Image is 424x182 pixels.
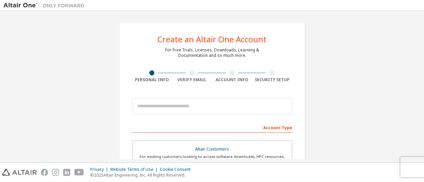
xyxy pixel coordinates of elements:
[2,169,37,176] img: altair_logo.svg
[212,77,252,83] div: Account Info
[136,144,288,154] div: Altair Customers
[160,167,195,172] div: Cookie Consent
[3,2,88,9] img: Altair One
[172,77,212,83] div: Verify Email
[132,77,172,83] div: Personal Info
[132,122,292,133] div: Account Type
[136,154,288,165] div: For existing customers looking to access software downloads, HPC resources, community, trainings ...
[74,169,84,176] img: youtube.svg
[52,169,59,176] img: instagram.svg
[90,172,195,178] p: © 2025 Altair Engineering, Inc. All Rights Reserved.
[41,169,48,176] img: facebook.svg
[157,35,267,43] div: Create an Altair One Account
[63,169,70,176] img: linkedin.svg
[110,167,160,172] div: Website Terms of Use
[165,47,259,58] div: For Free Trials, Licenses, Downloads, Learning & Documentation and so much more.
[90,167,110,172] div: Privacy
[252,77,292,83] div: Security Setup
